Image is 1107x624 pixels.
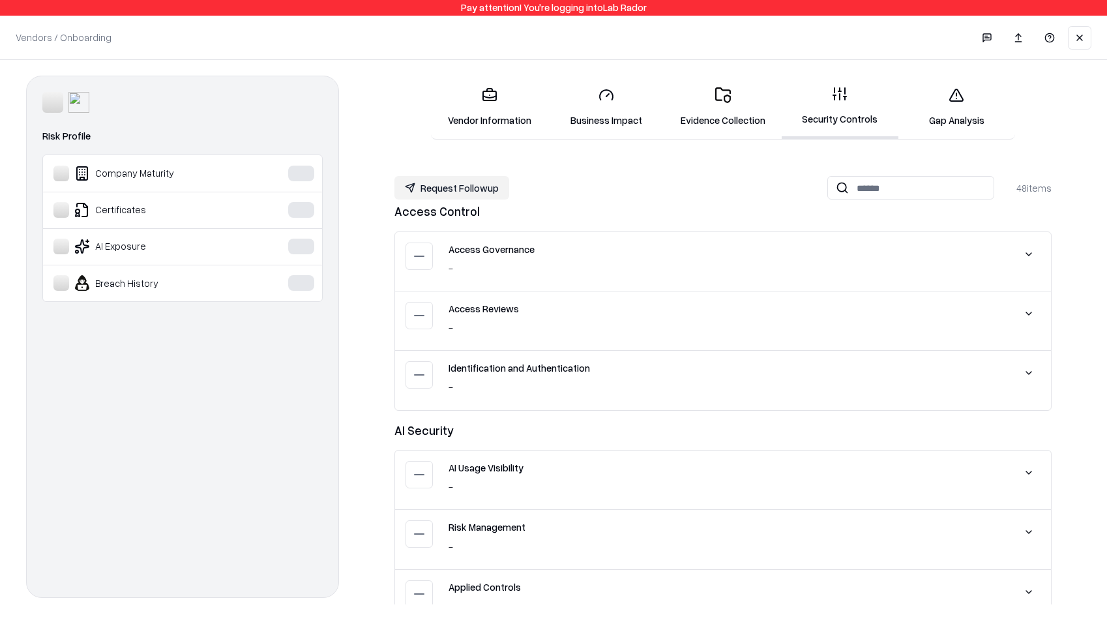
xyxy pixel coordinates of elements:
div: AI Exposure [53,239,248,254]
div: Risk Profile [42,128,323,144]
button: Request Followup [394,176,509,200]
div: Access Reviews [449,302,1001,316]
a: Business Impact [548,77,664,138]
div: - [449,380,1001,394]
div: Access Governance [449,243,1001,256]
div: AI Security [394,421,1052,440]
div: Breach History [53,275,248,291]
div: - [449,321,1001,334]
a: Security Controls [782,76,898,139]
div: - [449,261,1001,275]
a: Gap Analysis [898,77,1015,138]
div: - [449,540,1001,554]
p: Vendors / Onboarding [16,31,111,44]
div: AI Usage Visibility [449,461,1001,475]
a: Evidence Collection [664,77,781,138]
img: undefined [68,92,89,113]
div: Company Maturity [53,166,248,181]
div: Applied Controls [449,580,1001,594]
div: - [449,480,1001,494]
a: Vendor Information [431,77,548,138]
div: - [449,599,1001,613]
div: Access Control [394,202,1052,221]
div: Risk Management [449,520,1001,534]
div: Certificates [53,202,248,218]
div: 48 items [999,181,1052,195]
div: Identification and Authentication [449,361,1001,375]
